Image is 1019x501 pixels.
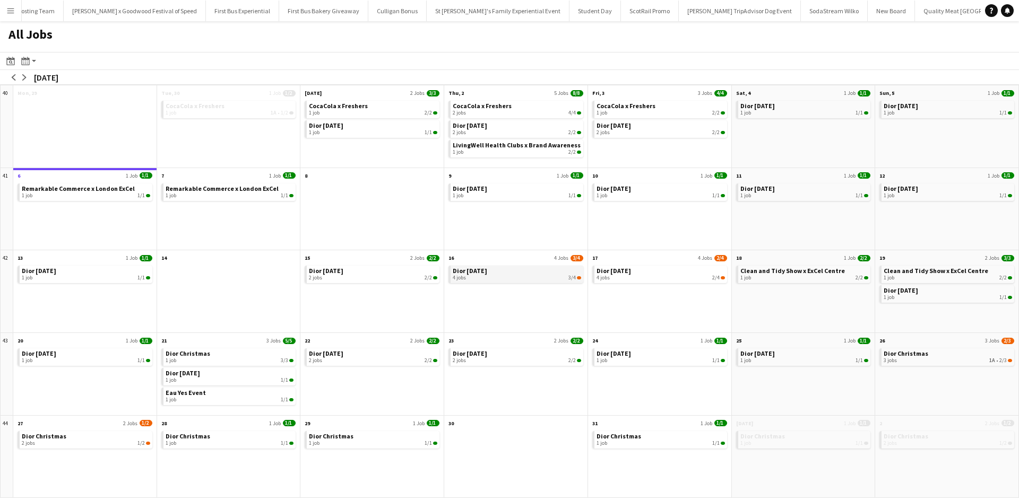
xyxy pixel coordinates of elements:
button: ScotRail Promo [621,1,679,21]
span: 1/1 [856,110,863,116]
span: 1/1 [864,111,868,115]
span: 1/1 [858,420,870,426]
span: 1 Job [701,337,712,344]
span: 1 Job [126,254,137,261]
span: 1/1 [281,192,288,199]
span: 1/1 [714,338,727,344]
span: Dior October 2025 [166,369,200,377]
span: 1 job [166,377,176,383]
span: 2/2 [425,110,432,116]
span: 2/2 [427,255,439,261]
span: Eau Yes Event [166,389,206,397]
span: 1/1 [281,440,288,446]
span: 1 job [309,129,319,136]
span: 19 [879,254,885,261]
span: 2 Jobs [985,254,999,261]
span: Dior October 2025 [22,267,56,275]
span: Dior Christmas [22,432,66,440]
span: 1 job [597,440,607,446]
a: Dior [DATE]1 job1/1 [740,101,869,116]
span: 1/1 [856,440,863,446]
span: CocaCola x Freshers [597,102,655,110]
span: 2 jobs [309,275,322,281]
span: 3 Jobs [266,337,281,344]
span: 2/3 [1001,338,1014,344]
span: 1/2 [281,110,288,116]
span: 1 job [740,275,751,281]
span: 5/5 [283,338,296,344]
span: 14 [161,254,167,261]
span: 24 [592,337,598,344]
span: 1A [271,110,277,116]
span: 4 Jobs [698,254,712,261]
span: 4/4 [577,111,581,115]
button: First Bus Bakery Giveaway [279,1,368,21]
span: 1/1 [140,172,152,179]
span: 25 [736,337,741,344]
button: St [PERSON_NAME]'s Family Experiential Event [427,1,569,21]
span: 1 Job [126,337,137,344]
span: 1/1 [137,192,145,199]
span: Mon, 29 [18,90,37,96]
span: 1/1 [858,172,870,179]
span: 1 Job [701,172,712,179]
span: Dior October 2025 [597,267,631,275]
span: Dior October 2025 [740,184,775,192]
span: 2 Jobs [410,337,425,344]
span: 1/1 [1008,111,1012,115]
span: 1/1 [289,379,293,382]
span: 2/2 [571,338,583,344]
span: 1/1 [137,275,145,281]
span: Tue, 30 [161,90,179,96]
span: Fri, 3 [592,90,605,96]
span: Dior October 2025 [884,286,918,294]
span: 1/1 [146,194,150,197]
span: 1 job [740,192,751,199]
span: 1 job [884,275,894,281]
span: 1/2 [283,90,296,96]
span: 2 jobs [597,129,610,136]
span: 2/2 [427,338,439,344]
span: 1/1 [425,129,432,136]
span: 9 [448,172,451,179]
span: 31 [592,420,598,427]
span: 1/2 [137,440,145,446]
span: Dior October 2025 [884,184,918,192]
span: 1 job [166,397,176,403]
span: 1 job [22,357,32,364]
span: 5 Jobs [554,90,568,96]
span: 1 job [166,192,176,199]
span: 2/4 [712,275,720,281]
span: 1A [989,357,995,364]
a: Dior [DATE]1 job1/1 [597,183,725,199]
span: 1 job [884,192,894,199]
span: Dior Christmas [166,349,210,357]
span: 1/1 [856,357,863,364]
span: 1 Job [844,254,856,261]
a: Dior Christmas1 job1/1 [740,431,869,446]
a: Dior [DATE]1 job1/1 [22,348,150,364]
a: Dior Christmas2 jobs1/2 [884,431,1012,446]
a: Clean and Tidy Show x ExCel Centre1 job2/2 [884,266,1012,281]
span: 1 Job [844,90,856,96]
span: 1/2 [999,440,1007,446]
a: Dior Christmas1 job1/1 [309,431,437,446]
span: Dior October 2025 [740,349,775,357]
span: 20 [18,337,23,344]
span: 1 job [884,110,894,116]
span: 2 Jobs [410,254,425,261]
span: Dior October 2025 [22,349,56,357]
span: 1/1 [281,397,288,403]
span: 1/2 [289,111,293,115]
a: Eau Yes Event1 job1/1 [166,388,294,403]
span: 3/3 [427,90,439,96]
a: Dior [DATE]2 jobs2/2 [453,120,581,136]
span: CocaCola x Freshers [309,102,368,110]
span: 4/4 [568,110,576,116]
a: Dior Christmas3 jobs1A•2/3 [884,348,1012,364]
span: Dior Christmas [166,432,210,440]
a: Dior [DATE]1 job1/1 [309,120,437,136]
span: 17 [592,254,598,261]
span: Clean and Tidy Show x ExCel Centre [884,267,988,275]
a: Dior [DATE]1 job1/1 [22,266,150,281]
